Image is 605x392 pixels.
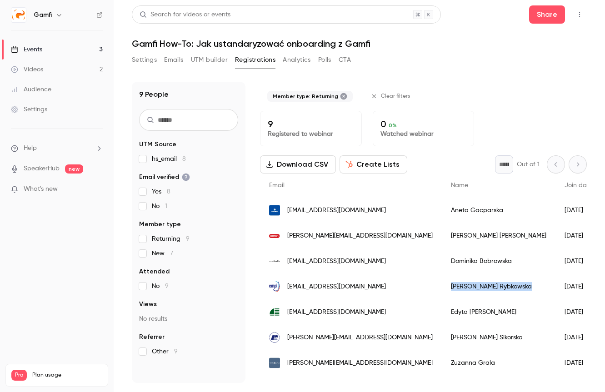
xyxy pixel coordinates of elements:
div: [DATE] [555,223,602,248]
span: [PERSON_NAME][EMAIL_ADDRESS][DOMAIN_NAME] [287,333,433,342]
button: Analytics [283,53,311,67]
span: UTM Source [139,140,176,149]
h6: Gamfi [34,10,52,20]
div: [DATE] [555,248,602,274]
span: Help [24,144,37,153]
img: cosibella.pl [269,260,280,262]
p: Registered to webinar [268,129,354,139]
div: [DATE] [555,299,602,325]
span: [PERSON_NAME][EMAIL_ADDRESS][DOMAIN_NAME] [287,231,433,241]
button: Download CSV [260,155,336,174]
section: facet-groups [139,140,238,356]
div: Videos [11,65,43,74]
div: [PERSON_NAME] [PERSON_NAME] [442,223,555,248]
div: Search for videos or events [140,10,230,20]
span: 9 [174,348,178,355]
span: new [65,164,83,174]
span: 8 [182,156,186,162]
div: [PERSON_NAME] Rybkowska [442,274,555,299]
div: Zuzanna Grala [442,350,555,376]
span: What's new [24,184,58,194]
span: Plan usage [32,372,102,379]
span: 0 % [389,122,397,129]
span: Member type: Returning [273,93,338,100]
div: [DATE] [555,274,602,299]
div: Events [11,45,42,54]
span: [PERSON_NAME][EMAIL_ADDRESS][DOMAIN_NAME] [287,358,433,368]
img: agrosklad.com.pl [269,307,280,318]
span: 9 [186,236,190,242]
span: Clear filters [381,93,410,100]
button: UTM builder [191,53,228,67]
div: [DATE] [555,198,602,223]
div: Aneta Gacparska [442,198,555,223]
span: 9 [165,283,169,289]
span: hs_email [152,154,186,164]
img: cmpl.pl [269,281,280,292]
p: 9 [268,119,354,129]
img: adamed.com [269,205,280,216]
h1: 9 People [139,89,169,100]
div: Edyta [PERSON_NAME] [442,299,555,325]
div: [DATE] [555,350,602,376]
span: Attended [139,267,170,276]
span: Member type [139,220,181,229]
span: [EMAIL_ADDRESS][DOMAIN_NAME] [287,206,386,215]
span: No [152,202,167,211]
span: 8 [167,189,170,195]
p: Out of 1 [517,160,540,169]
button: Remove "Returning member" from selected filters [340,93,347,100]
span: Referrer [139,332,165,342]
div: [DATE] [555,325,602,350]
img: keter.com [269,234,280,238]
div: Audience [11,85,51,94]
span: [EMAIL_ADDRESS][DOMAIN_NAME] [287,282,386,292]
span: 1 [165,203,167,209]
button: Settings [132,53,157,67]
span: Pro [11,370,27,381]
img: Gamfi [11,8,26,22]
p: Watched webinar [380,129,467,139]
div: Dominika Bobrowska [442,248,555,274]
button: Clear filters [367,89,416,104]
button: Create Lists [340,155,407,174]
span: Join date [565,182,593,189]
span: Yes [152,187,170,196]
li: help-dropdown-opener [11,144,103,153]
span: [EMAIL_ADDRESS][DOMAIN_NAME] [287,257,386,266]
img: tateandlyle.com [269,357,280,368]
img: pan.olsztyn.pl [269,332,280,343]
button: Polls [318,53,331,67]
span: Returning [152,234,190,243]
a: SpeakerHub [24,164,60,174]
span: Name [451,182,468,189]
span: 7 [170,250,173,257]
div: Settings [11,105,47,114]
button: Share [529,5,565,24]
span: Other [152,347,178,356]
span: Email verified [139,173,190,182]
button: Registrations [235,53,275,67]
button: Emails [164,53,183,67]
span: Views [139,300,157,309]
span: New [152,249,173,258]
span: No [152,282,169,291]
p: 0 [380,119,467,129]
div: [PERSON_NAME] Sikorska [442,325,555,350]
button: CTA [339,53,351,67]
p: No results [139,314,238,323]
span: Email [269,182,285,189]
h1: Gamfi How-To: Jak ustandaryzować onboarding z Gamfi [132,38,587,49]
span: [EMAIL_ADDRESS][DOMAIN_NAME] [287,308,386,317]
